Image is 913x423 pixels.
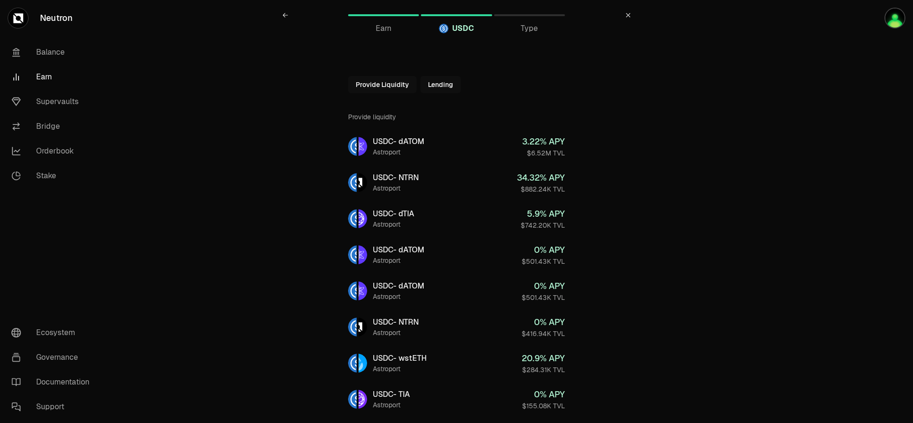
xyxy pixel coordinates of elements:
[359,209,367,228] img: dTIA
[522,401,565,411] div: $155.08K TVL
[373,208,414,220] div: USDC - dTIA
[359,137,367,156] img: dATOM
[521,207,565,221] div: 5.9 % APY
[348,354,357,373] img: USDC
[521,221,565,230] div: $742.20K TVL
[359,173,367,192] img: NTRN
[517,171,565,184] div: 34.32 % APY
[4,370,103,394] a: Documentation
[522,352,565,365] div: 20.9 % APY
[522,388,565,401] div: 0 % APY
[522,243,565,257] div: 0 % APY
[340,274,573,308] a: USDCdATOMUSDC- dATOMAstroport0% APY$501.43K TVL
[348,4,419,27] a: Earn
[4,320,103,345] a: Ecosystem
[340,346,573,380] a: USDCwstETHUSDC- wstETHAstroport20.9% APY$284.31K TVL
[4,114,103,139] a: Bridge
[522,135,565,148] div: 3.22 % APY
[359,281,367,300] img: dATOM
[373,147,424,157] div: Astroport
[348,209,357,228] img: USDC
[420,76,461,93] button: Lending
[348,137,357,156] img: USDC
[373,364,427,374] div: Astroport
[348,76,417,93] button: Provide Liquidity
[373,172,419,183] div: USDC - NTRN
[439,24,448,33] img: USDC
[373,220,414,229] div: Astroport
[4,394,103,419] a: Support
[373,317,419,328] div: USDC - NTRN
[452,23,474,34] span: USDC
[376,23,391,34] span: Earn
[522,316,565,329] div: 0 % APY
[373,136,424,147] div: USDC - dATOM
[340,165,573,200] a: USDCNTRNUSDC- NTRNAstroport34.32% APY$882.24K TVL
[373,400,410,410] div: Astroport
[4,163,103,188] a: Stake
[4,89,103,114] a: Supervaults
[373,256,424,265] div: Astroport
[348,317,357,336] img: USDC
[522,257,565,266] div: $501.43K TVL
[359,245,367,264] img: dATOM
[359,390,367,409] img: TIA
[517,184,565,194] div: $882.24K TVL
[340,238,573,272] a: USDCdATOMUSDC- dATOMAstroport0% APY$501.43K TVL
[522,365,565,375] div: $284.31K TVL
[373,183,419,193] div: Astroport
[373,389,410,400] div: USDC - TIA
[521,23,538,34] span: Type
[340,129,573,163] a: USDCdATOMUSDC- dATOMAstroport3.22% APY$6.52M TVL
[373,292,424,301] div: Astroport
[4,65,103,89] a: Earn
[348,105,565,129] div: Provide liquidity
[421,4,492,27] a: USDCUSDC
[884,8,905,29] img: SSYC 0992
[522,329,565,338] div: $416.94K TVL
[340,202,573,236] a: USDCdTIAUSDC- dTIAAstroport5.9% APY$742.20K TVL
[348,173,357,192] img: USDC
[373,353,427,364] div: USDC - wstETH
[373,328,419,337] div: Astroport
[373,244,424,256] div: USDC - dATOM
[4,40,103,65] a: Balance
[359,317,367,336] img: NTRN
[340,310,573,344] a: USDCNTRNUSDC- NTRNAstroport0% APY$416.94K TVL
[522,293,565,302] div: $501.43K TVL
[4,139,103,163] a: Orderbook
[340,382,573,416] a: USDCTIAUSDC- TIAAstroport0% APY$155.08K TVL
[4,345,103,370] a: Governance
[348,245,357,264] img: USDC
[348,281,357,300] img: USDC
[359,354,367,373] img: wstETH
[348,390,357,409] img: USDC
[522,148,565,158] div: $6.52M TVL
[373,280,424,292] div: USDC - dATOM
[522,279,565,293] div: 0 % APY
